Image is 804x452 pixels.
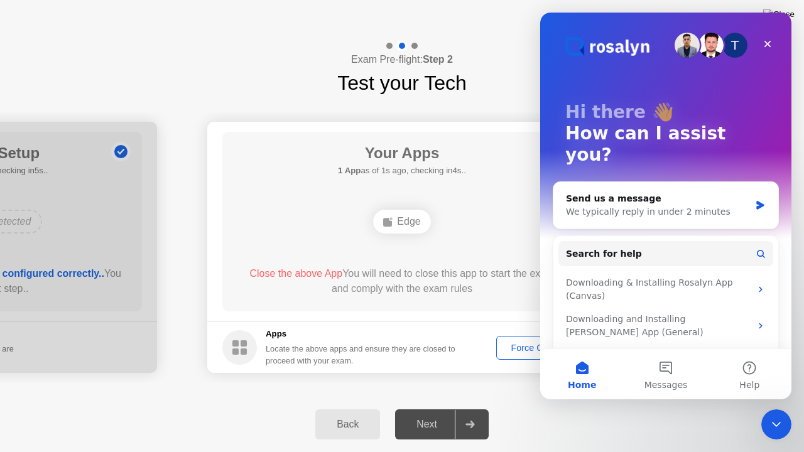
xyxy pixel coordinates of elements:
[399,419,455,430] div: Next
[241,266,564,296] div: You will need to close this app to start the exam and comply with the exam rules
[763,9,795,19] img: Close
[338,164,466,177] h5: as of 1s ago, checking in4s..
[395,409,489,439] button: Next
[249,268,342,279] span: Close the above App
[496,336,582,360] button: Force Close...
[337,68,467,98] h1: Test your Tech
[319,419,376,430] div: Back
[540,13,791,399] iframe: Intercom live chat
[761,409,791,439] iframe: Intercom live chat
[338,166,361,175] b: 1 App
[373,210,430,234] div: Edge
[423,54,453,65] b: Step 2
[266,328,456,340] h5: Apps
[266,343,456,367] div: Locate the above apps and ensure they are closed to proceed with your exam.
[351,52,453,67] h4: Exam Pre-flight:
[501,343,577,353] div: Force Close...
[338,142,466,164] h1: Your Apps
[315,409,380,439] button: Back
